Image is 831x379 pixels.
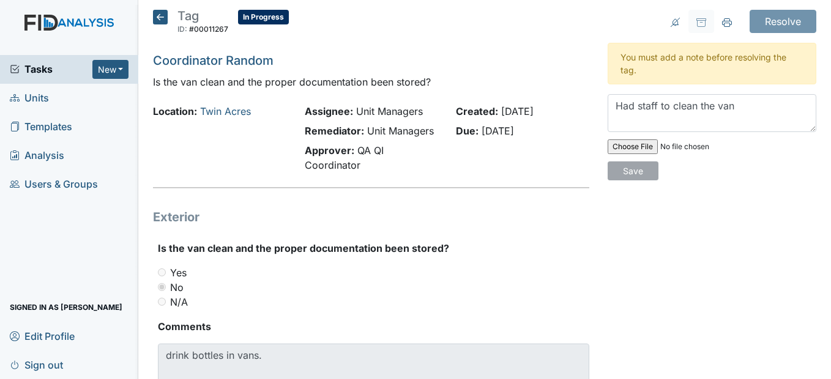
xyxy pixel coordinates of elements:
span: In Progress [238,10,289,24]
div: You must add a note before resolving the tag. [608,43,816,84]
span: Templates [10,117,72,136]
input: No [158,283,166,291]
span: Signed in as [PERSON_NAME] [10,298,122,317]
label: Is the van clean and the proper documentation been stored? [158,241,449,256]
label: Yes [170,265,187,280]
span: Unit Managers [356,105,423,117]
span: Sign out [10,355,63,374]
span: Edit Profile [10,326,75,345]
input: Yes [158,268,166,276]
a: Tasks [10,62,92,76]
p: Is the van clean and the proper documentation been stored? [153,75,589,89]
span: Users & Groups [10,175,98,194]
strong: Location: [153,105,197,117]
span: Units [10,89,49,108]
strong: Approver: [305,144,354,156]
h1: Exterior [153,208,589,226]
strong: Remediator: [305,125,364,137]
span: Unit Managers [367,125,434,137]
input: Resolve [750,10,816,33]
span: #00011267 [189,24,228,34]
strong: Created: [456,105,498,117]
span: Analysis [10,146,64,165]
label: N/A [170,295,188,309]
button: New [92,60,129,79]
span: [DATE] [501,105,534,117]
label: No [170,280,184,295]
strong: Assignee: [305,105,353,117]
strong: Due: [456,125,479,137]
span: [DATE] [482,125,514,137]
strong: Comments [158,319,589,334]
span: Tag [177,9,199,23]
span: ID: [177,24,187,34]
input: Save [608,161,658,180]
input: N/A [158,298,166,306]
a: Coordinator Random [153,53,274,68]
a: Twin Acres [200,105,251,117]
